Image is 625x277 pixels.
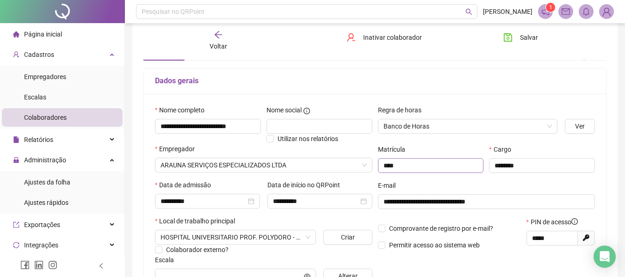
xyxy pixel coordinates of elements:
span: home [13,31,19,37]
button: Inativar colaborador [340,30,429,45]
span: Voltar [210,43,227,50]
button: Criar [323,230,372,245]
span: Colaborador externo? [166,246,229,253]
span: Relatórios [24,136,53,143]
span: facebook [20,260,30,270]
span: Utilizar nos relatórios [278,135,338,142]
span: ARAUNA SERVIÇOS ESPECIALIZADOS LTDA [161,158,367,172]
span: Colaboradores [24,114,67,121]
span: left [98,263,105,269]
span: linkedin [34,260,43,270]
button: ellipsis [585,39,606,61]
span: Comprovante de registro por e-mail? [389,225,493,232]
span: Salvar [520,32,538,43]
span: user-delete [347,33,356,42]
label: Nome completo [155,105,210,115]
span: lock [13,157,19,163]
label: Data de início no QRPoint [267,180,346,190]
label: Regra de horas [378,105,427,115]
button: Ver [565,119,595,134]
span: Ajustes da folha [24,179,70,186]
span: Banco de Horas [384,119,552,133]
span: Permitir acesso ao sistema web [389,241,480,249]
span: Administração [24,156,66,164]
span: [PERSON_NAME] [483,6,532,17]
span: file [13,136,19,143]
span: info-circle [303,108,310,114]
span: sync [13,242,19,248]
label: Data de admissão [155,180,217,190]
span: 1 [549,4,552,11]
label: E-mail [378,180,402,191]
span: user-add [13,51,19,58]
span: export [13,222,19,228]
label: Escala [155,255,180,265]
button: Salvar [496,30,545,45]
sup: 1 [546,3,555,12]
span: Empregadores [24,73,66,80]
span: Ver [575,121,585,131]
span: notification [541,7,550,16]
span: PIN de acesso [531,217,578,227]
span: R. PROFA. MARIA FLORA PAUSEWANG N 108 - TRINDADE, FLORIANÓPOLIS - SC, 88036-800 [161,230,310,244]
span: info-circle [571,218,578,225]
span: Inativar colaborador [363,32,422,43]
span: arrow-left [214,30,223,39]
label: Local de trabalho principal [155,216,241,226]
span: Integrações [24,241,58,249]
span: Escalas [24,93,46,101]
h5: Dados gerais [155,75,595,86]
div: Open Intercom Messenger [594,246,616,268]
span: save [503,33,513,42]
span: Página inicial [24,31,62,38]
span: Cadastros [24,51,54,58]
label: Cargo [489,144,517,154]
span: Criar [341,232,355,242]
span: mail [562,7,570,16]
span: Ajustes rápidos [24,199,68,206]
span: bell [582,7,590,16]
label: Empregador [155,144,201,154]
label: Matrícula [378,144,411,154]
img: 93083 [600,5,613,18]
span: instagram [48,260,57,270]
span: Exportações [24,221,60,228]
span: Nome social [266,105,302,115]
span: search [465,8,472,15]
